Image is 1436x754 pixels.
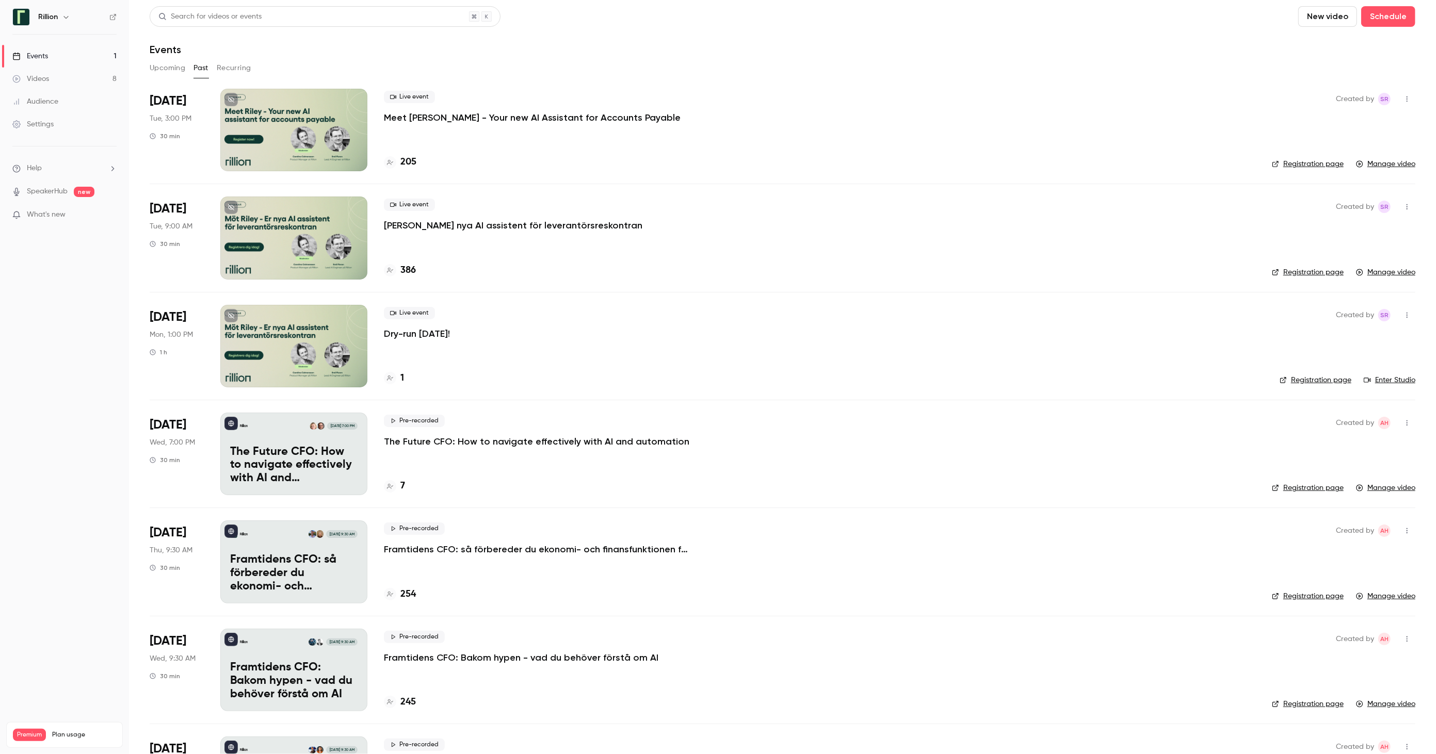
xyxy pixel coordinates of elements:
p: Rillion [240,532,248,537]
span: Created by [1336,741,1374,753]
a: Dry-run [DATE]! [384,327,450,340]
span: Pre-recorded [384,739,445,751]
a: Registration page [1272,591,1344,601]
img: Mehran Farshid [309,638,316,646]
p: Rillion [240,747,248,752]
span: Live event [384,199,435,211]
span: [DATE] [150,417,186,433]
div: 30 min [150,672,180,680]
h1: Events [150,43,181,56]
button: Schedule [1361,6,1415,27]
div: 1 h [150,348,167,356]
div: Videos [12,74,49,84]
span: Wed, 9:30 AM [150,653,196,664]
span: Created by [1336,524,1374,537]
a: Registration page [1272,483,1344,493]
a: 7 [384,479,405,493]
span: Sofie Rönngård [1378,309,1391,321]
div: Sep 16 Tue, 9:00 AM (Europe/Stockholm) [150,196,204,279]
span: Adam Holmgren [1378,417,1391,429]
a: Registration page [1272,267,1344,277]
button: Past [193,60,208,76]
img: Dennis Lodin [309,746,316,753]
a: Manage video [1356,159,1415,169]
div: Sep 15 Mon, 1:00 PM (Europe/Stockholm) [150,305,204,387]
span: Adam Holmgren [1378,524,1391,537]
span: Created by [1336,309,1374,321]
div: Sep 16 Tue, 3:00 PM (Europe/Stockholm) [150,89,204,171]
li: help-dropdown-opener [12,163,117,174]
a: Registration page [1272,159,1344,169]
button: Upcoming [150,60,185,76]
h4: 1 [400,371,404,385]
span: Tue, 9:00 AM [150,221,192,232]
h4: 254 [400,587,416,601]
span: [DATE] 9:30 AM [326,638,357,646]
a: Framtidens CFO: så förbereder du ekonomi- och finansfunktionen för AI-eran​RillionMonika PersChar... [220,520,367,603]
span: [DATE] [150,633,186,649]
img: Emil Fleron [316,638,324,646]
span: [DATE] 9:30 AM [326,746,357,753]
p: Framtidens CFO: Bakom hypen - vad du behöver förstå om AI [230,661,358,701]
a: Framtidens CFO: så förbereder du ekonomi- och finansfunktionen för AI-eran​ [384,543,693,555]
img: Charles Wade [309,530,316,537]
div: 30 min [150,564,180,572]
div: Audience [12,96,58,107]
a: Registration page [1280,375,1351,385]
a: 245 [384,695,416,709]
span: [DATE] [150,201,186,217]
span: Pre-recorded [384,522,445,535]
span: Created by [1336,633,1374,645]
a: Enter Studio [1364,375,1415,385]
p: Meet [PERSON_NAME] - Your new AI Assistant for Accounts Payable [384,111,681,124]
img: Carissa Kell [310,422,317,430]
span: Live event [384,307,435,319]
div: Aug 28 Thu, 9:30 AM (Europe/Stockholm) [150,520,204,603]
a: Manage video [1356,699,1415,709]
div: 30 min [150,456,180,464]
a: The Future CFO: How to navigate effectively with AI and automationRillionCisco SacasaCarissa Kell... [220,413,367,495]
span: Sofie Rönngård [1378,201,1391,213]
div: Sep 10 Wed, 12:00 PM (America/Chicago) [150,413,204,495]
p: Rillion [240,640,248,645]
a: Framtidens CFO: Bakom hypen - vad du behöver förstå om AIRillionEmil FleronMehran Farshid[DATE] 9... [220,629,367,711]
span: Pre-recorded [384,631,445,643]
div: Search for videos or events [158,11,262,22]
p: The Future CFO: How to navigate effectively with AI and automation [384,435,689,448]
span: Created by [1336,201,1374,213]
p: Framtidens CFO: så förbereder du ekonomi- och finansfunktionen för AI-eran​ [230,553,358,593]
a: Framtidens CFO: Bakom hypen - vad du behöver förstå om AI [384,651,658,664]
h4: 245 [400,695,416,709]
span: Mon, 1:00 PM [150,330,193,340]
h4: 205 [400,155,416,169]
span: [DATE] 7:00 PM [327,422,357,430]
a: SpeakerHub [27,186,68,197]
a: 386 [384,264,416,277]
span: SR [1380,201,1389,213]
span: Sofie Rönngård [1378,93,1391,105]
div: 30 min [150,132,180,140]
h4: 386 [400,264,416,277]
a: 205 [384,155,416,169]
span: [DATE] 9:30 AM [326,530,357,537]
img: Cisco Sacasa [317,422,325,430]
img: Monika Pers [316,530,324,537]
button: Recurring [217,60,251,76]
span: [DATE] [150,93,186,109]
span: What's new [27,209,66,220]
span: Tue, 3:00 PM [150,113,191,124]
a: [PERSON_NAME] nya AI assistent för leverantörsreskontran [384,219,642,232]
span: AH [1380,417,1389,429]
div: Settings [12,119,54,129]
p: Rillion [240,423,248,429]
div: Jun 4 Wed, 9:30 AM (Europe/Stockholm) [150,629,204,711]
span: [DATE] [150,524,186,541]
span: Created by [1336,93,1374,105]
span: Wed, 7:00 PM [150,437,195,448]
h6: Rillion [38,12,58,22]
span: Help [27,163,42,174]
iframe: Noticeable Trigger [104,210,117,220]
p: The Future CFO: How to navigate effectively with AI and automation [230,446,358,485]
